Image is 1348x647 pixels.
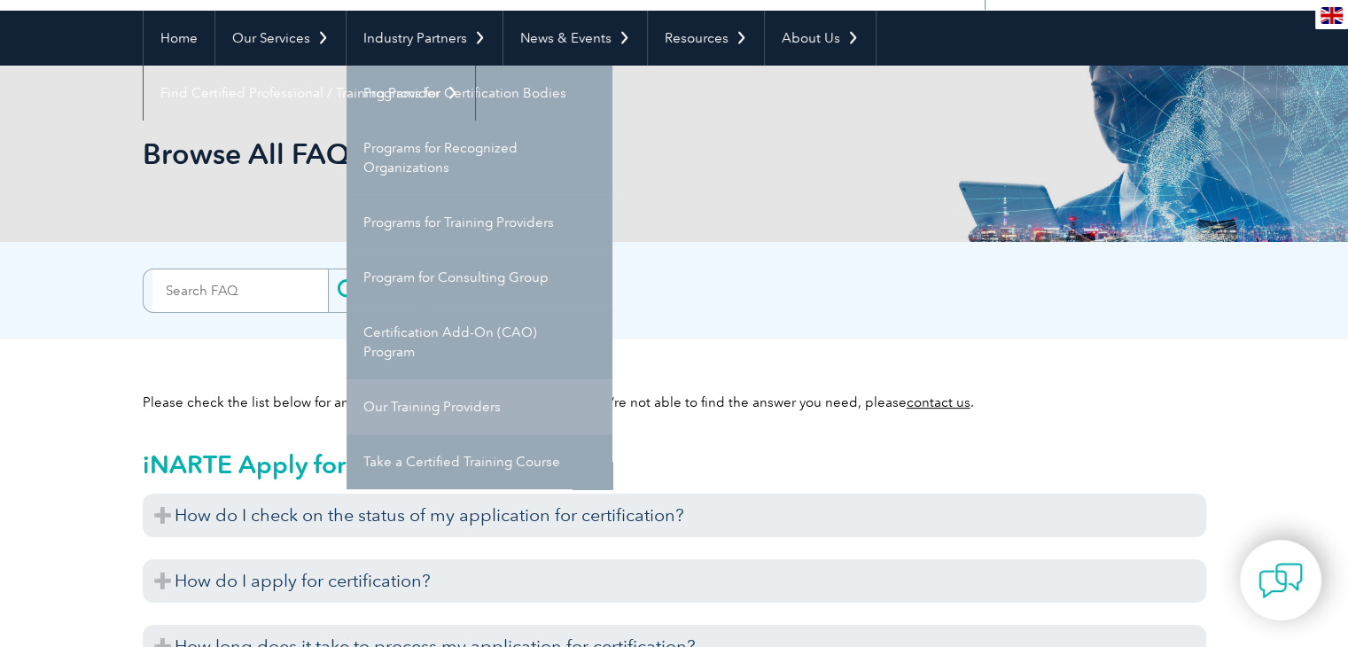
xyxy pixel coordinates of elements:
[648,11,764,66] a: Resources
[1321,7,1343,24] img: en
[347,305,612,379] a: Certification Add-On (CAO) Program
[144,11,214,66] a: Home
[1258,558,1303,603] img: contact-chat.png
[347,250,612,305] a: Program for Consulting Group
[347,195,612,250] a: Programs for Training Providers
[347,121,612,195] a: Programs for Recognized Organizations
[143,450,1206,479] h2: iNARTE Apply for Certification
[143,136,823,171] h1: Browse All FAQs by Category
[765,11,876,66] a: About Us
[143,393,1206,412] p: Please check the list below for answers to frequently asked questions. If you’re not able to find...
[152,269,328,312] input: Search FAQ
[907,394,970,410] a: contact us
[347,66,612,121] a: Programs for Certification Bodies
[215,11,346,66] a: Our Services
[144,66,475,121] a: Find Certified Professional / Training Provider
[143,559,1206,603] h3: How do I apply for certification?
[347,434,612,489] a: Take a Certified Training Course
[328,269,425,312] input: Search
[347,379,612,434] a: Our Training Providers
[347,11,503,66] a: Industry Partners
[503,11,647,66] a: News & Events
[143,494,1206,537] h3: How do I check on the status of my application for certification?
